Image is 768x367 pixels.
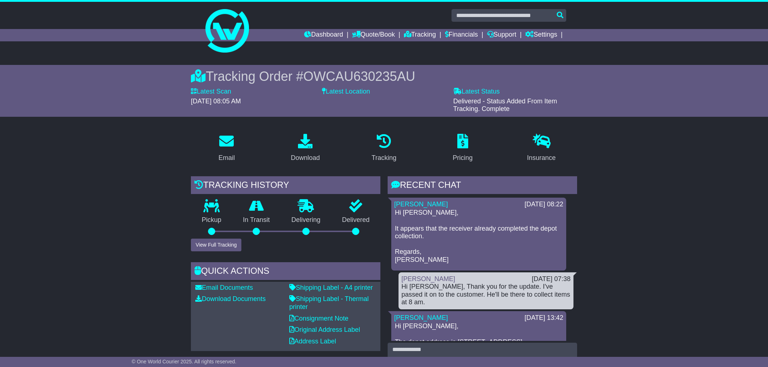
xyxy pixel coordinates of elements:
[191,239,241,251] button: View Full Tracking
[322,88,370,96] label: Latest Location
[331,216,381,224] p: Delivered
[191,98,241,105] span: [DATE] 08:05 AM
[453,98,557,113] span: Delivered - Status Added From Item Tracking. Complete
[289,338,336,345] a: Address Label
[453,153,473,163] div: Pricing
[522,131,560,165] a: Insurance
[191,69,577,84] div: Tracking Order #
[304,29,343,41] a: Dashboard
[191,216,232,224] p: Pickup
[281,216,331,224] p: Delivering
[395,209,563,264] p: Hi [PERSON_NAME], It appears that the receiver already completed the depot collection. Regards, [...
[303,69,415,84] span: OWCAU630235AU
[286,131,324,165] a: Download
[527,153,556,163] div: Insurance
[388,176,577,196] div: RECENT CHAT
[532,275,571,283] div: [DATE] 07:38
[487,29,516,41] a: Support
[191,262,380,282] div: Quick Actions
[232,216,281,224] p: In Transit
[524,314,563,322] div: [DATE] 13:42
[453,88,500,96] label: Latest Status
[289,315,348,322] a: Consignment Note
[289,284,373,291] a: Shipping Label - A4 printer
[218,153,235,163] div: Email
[214,131,240,165] a: Email
[394,314,448,321] a: [PERSON_NAME]
[195,284,253,291] a: Email Documents
[191,176,380,196] div: Tracking history
[132,359,237,364] span: © One World Courier 2025. All rights reserved.
[195,295,266,302] a: Download Documents
[372,153,396,163] div: Tracking
[404,29,436,41] a: Tracking
[291,153,320,163] div: Download
[394,201,448,208] a: [PERSON_NAME]
[352,29,395,41] a: Quote/Book
[524,201,563,209] div: [DATE] 08:22
[525,29,557,41] a: Settings
[191,88,231,96] label: Latest Scan
[448,131,477,165] a: Pricing
[401,275,455,283] a: [PERSON_NAME]
[289,326,360,333] a: Original Address Label
[401,283,571,306] div: Hi [PERSON_NAME], Thank you for the update. I've passed it on to the customer. He'll be there to ...
[445,29,478,41] a: Financials
[367,131,401,165] a: Tracking
[289,295,369,310] a: Shipping Label - Thermal printer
